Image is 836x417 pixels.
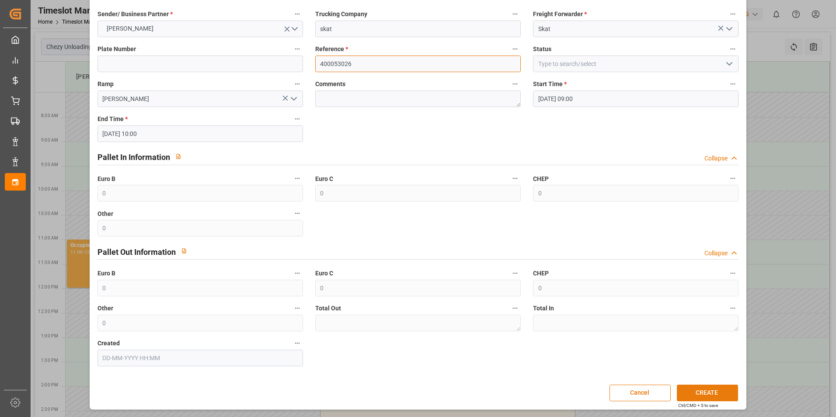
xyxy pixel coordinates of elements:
[98,90,303,107] input: Type to search/select
[704,249,728,258] div: Collapse
[98,339,120,348] span: Created
[292,113,303,125] button: End Time *
[176,243,192,259] button: View description
[533,269,549,278] span: CHEP
[727,43,738,55] button: Status
[509,8,521,20] button: Trucking Company
[292,337,303,349] button: Created
[727,78,738,90] button: Start Time *
[98,151,170,163] h2: Pallet In Information
[315,80,345,89] span: Comments
[533,10,587,19] span: Freight Forwarder
[292,208,303,219] button: Other
[98,174,115,184] span: Euro B
[509,43,521,55] button: Reference *
[98,125,303,142] input: DD-MM-YYYY HH:MM
[533,304,554,313] span: Total In
[727,268,738,279] button: CHEP
[102,24,158,33] span: [PERSON_NAME]
[533,90,738,107] input: DD-MM-YYYY HH:MM
[315,10,367,19] span: Trucking Company
[722,57,735,71] button: open menu
[98,45,136,54] span: Plate Number
[315,45,348,54] span: Reference
[286,92,300,106] button: open menu
[98,209,113,219] span: Other
[292,8,303,20] button: Sender/ Business Partner *
[678,402,718,409] div: Ctrl/CMD + S to save
[677,385,738,401] button: CREATE
[509,302,521,314] button: Total Out
[98,350,303,366] input: DD-MM-YYYY HH:MM
[292,268,303,279] button: Euro B
[727,302,738,314] button: Total In
[98,21,303,37] button: open menu
[98,246,176,258] h2: Pallet Out Information
[315,269,333,278] span: Euro C
[98,80,114,89] span: Ramp
[98,269,115,278] span: Euro B
[533,174,549,184] span: CHEP
[98,304,113,313] span: Other
[610,385,671,401] button: Cancel
[509,173,521,184] button: Euro C
[509,268,521,279] button: Euro C
[533,80,567,89] span: Start Time
[292,43,303,55] button: Plate Number
[292,78,303,90] button: Ramp
[533,56,738,72] input: Type to search/select
[170,148,187,165] button: View description
[315,304,341,313] span: Total Out
[98,115,128,124] span: End Time
[292,302,303,314] button: Other
[509,78,521,90] button: Comments
[727,173,738,184] button: CHEP
[722,22,735,36] button: open menu
[315,174,333,184] span: Euro C
[98,10,173,19] span: Sender/ Business Partner
[727,8,738,20] button: Freight Forwarder *
[704,154,728,163] div: Collapse
[533,45,551,54] span: Status
[292,173,303,184] button: Euro B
